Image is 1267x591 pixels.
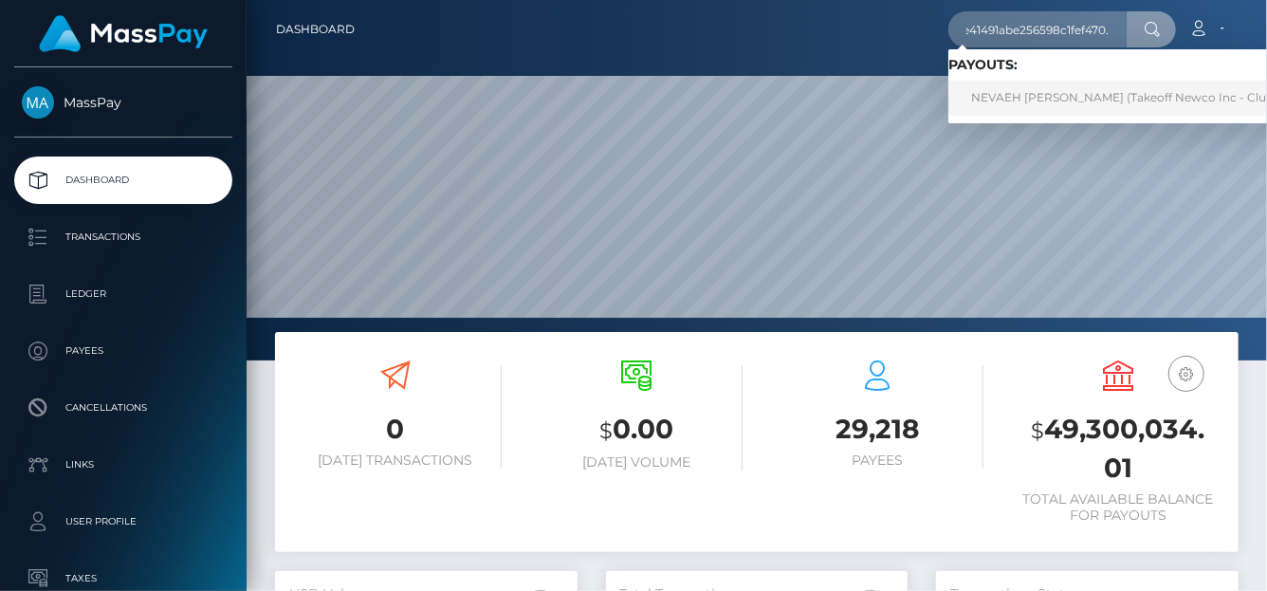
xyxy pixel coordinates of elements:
small: $ [599,417,613,444]
h3: 0 [289,411,502,448]
a: User Profile [14,498,232,545]
h6: [DATE] Transactions [289,452,502,469]
p: Ledger [22,280,225,308]
p: Links [22,451,225,479]
a: Dashboard [276,9,355,49]
a: Transactions [14,213,232,261]
h3: 29,218 [771,411,983,448]
input: Search... [948,11,1127,47]
h6: [DATE] Volume [530,454,743,471]
a: Dashboard [14,157,232,204]
h3: 49,300,034.01 [1012,411,1224,487]
p: User Profile [22,508,225,536]
p: Payees [22,337,225,365]
h6: Total Available Balance for Payouts [1012,491,1224,524]
small: $ [1032,417,1045,444]
img: MassPay [22,86,54,119]
p: Cancellations [22,394,225,422]
a: Payees [14,327,232,375]
h3: 0.00 [530,411,743,450]
img: MassPay Logo [39,15,208,52]
h6: Payees [771,452,983,469]
a: Ledger [14,270,232,318]
p: Transactions [22,223,225,251]
span: MassPay [14,94,232,111]
a: Links [14,441,232,489]
a: Cancellations [14,384,232,432]
p: Dashboard [22,166,225,194]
